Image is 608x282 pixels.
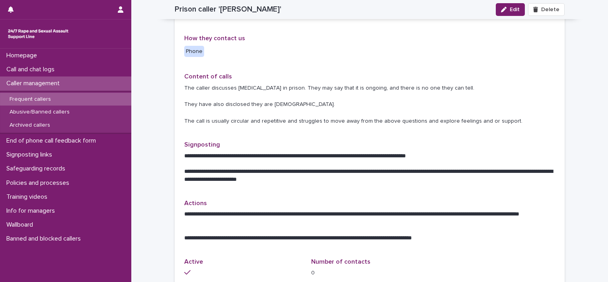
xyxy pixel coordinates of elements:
button: Delete [528,3,565,16]
p: Caller management [3,80,66,87]
p: Safeguarding records [3,165,72,172]
p: Frequent callers [3,96,57,103]
button: Edit [496,3,525,16]
p: 0 [311,269,429,277]
p: Abusive/Banned callers [3,109,76,116]
p: Signposting links [3,151,58,159]
p: Homepage [3,52,43,59]
img: rhQMoQhaT3yELyF149Cw [6,26,70,42]
p: Call and chat logs [3,66,61,73]
span: Signposting [184,141,220,148]
span: Active [184,258,203,265]
p: Policies and processes [3,179,76,187]
span: Actions [184,200,207,206]
div: Phone [184,46,204,57]
p: Archived callers [3,122,57,129]
p: Training videos [3,193,54,201]
p: Wallboard [3,221,39,229]
span: Content of calls [184,73,232,80]
span: Delete [541,7,559,12]
h2: Prison caller '[PERSON_NAME]' [175,5,281,14]
p: Info for managers [3,207,61,215]
span: Edit [510,7,520,12]
span: Number of contacts [311,258,370,265]
p: End of phone call feedback form [3,137,102,145]
p: The caller discusses [MEDICAL_DATA] in prison. They may say that it is ongoing, and there is no o... [184,84,555,125]
span: How they contact us [184,35,245,41]
p: Banned and blocked callers [3,235,87,243]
